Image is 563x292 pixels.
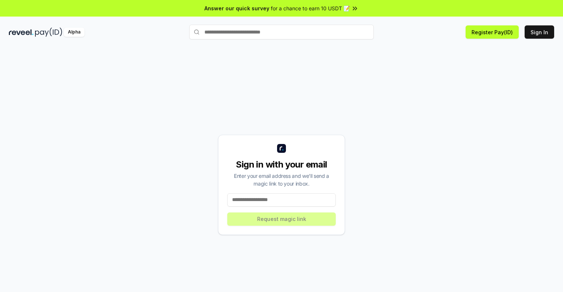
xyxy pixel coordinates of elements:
img: reveel_dark [9,28,34,37]
div: Enter your email address and we’ll send a magic link to your inbox. [227,172,336,187]
span: for a chance to earn 10 USDT 📝 [271,4,350,12]
button: Register Pay(ID) [466,25,519,39]
div: Alpha [64,28,84,37]
img: logo_small [277,144,286,153]
span: Answer our quick survey [204,4,269,12]
button: Sign In [525,25,554,39]
img: pay_id [35,28,62,37]
div: Sign in with your email [227,159,336,170]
